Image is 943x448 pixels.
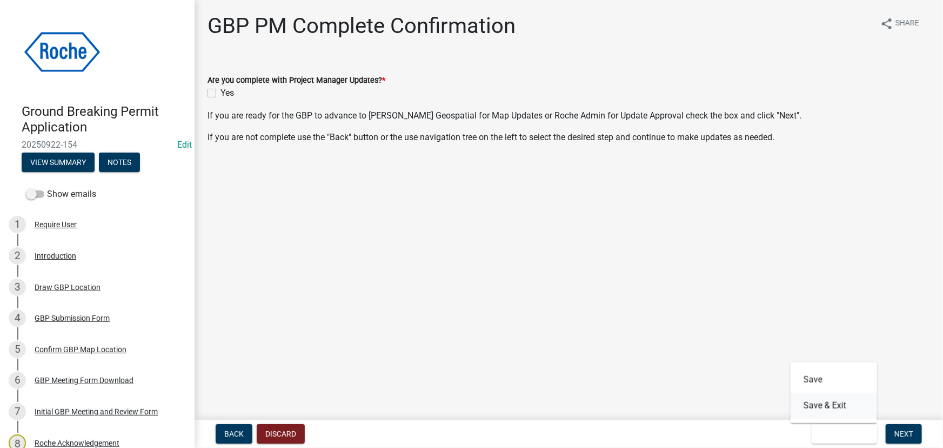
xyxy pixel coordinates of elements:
span: Save & Exit [820,430,862,438]
div: Introduction [35,252,76,260]
wm-modal-confirm: Edit Application Number [177,140,192,150]
div: Require User [35,221,77,228]
p: If you are ready for the GBP to advance to [PERSON_NAME] Geospatial for Map Updates or Roche Admi... [208,109,930,122]
div: Initial GBP Meeting and Review Form [35,408,158,416]
div: 6 [9,372,26,389]
button: Save & Exit [812,424,877,444]
button: Notes [99,153,140,172]
span: Share [895,17,919,30]
label: Yes [220,87,234,100]
img: Roche [22,11,103,93]
button: Back [216,424,252,444]
label: Are you complete with Project Manager Updates? [208,77,385,84]
span: 20250922-154 [22,140,173,150]
button: shareShare [872,13,928,34]
div: GBP Meeting Form Download [35,377,133,384]
button: Save & Exit [791,393,877,419]
button: Save [791,367,877,393]
i: share [880,17,893,30]
div: Roche Acknowledgement [35,439,119,447]
span: Back [224,430,244,438]
button: Discard [257,424,305,444]
div: 1 [9,216,26,233]
div: Save & Exit [791,363,877,423]
h1: GBP PM Complete Confirmation [208,13,516,39]
button: Next [886,424,922,444]
wm-modal-confirm: Notes [99,159,140,167]
label: Show emails [26,188,96,201]
div: GBP Submission Form [35,314,110,322]
div: 3 [9,279,26,296]
div: 2 [9,247,26,265]
div: Confirm GBP Map Location [35,346,126,353]
div: 7 [9,403,26,420]
div: 5 [9,341,26,358]
p: If you are not complete use the "Back" button or the use navigation tree on the left to select th... [208,131,930,144]
h4: Ground Breaking Permit Application [22,104,186,135]
a: Edit [177,140,192,150]
div: Draw GBP Location [35,284,101,291]
button: View Summary [22,153,95,172]
span: Next [894,430,913,438]
div: 4 [9,309,26,327]
wm-modal-confirm: Summary [22,159,95,167]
